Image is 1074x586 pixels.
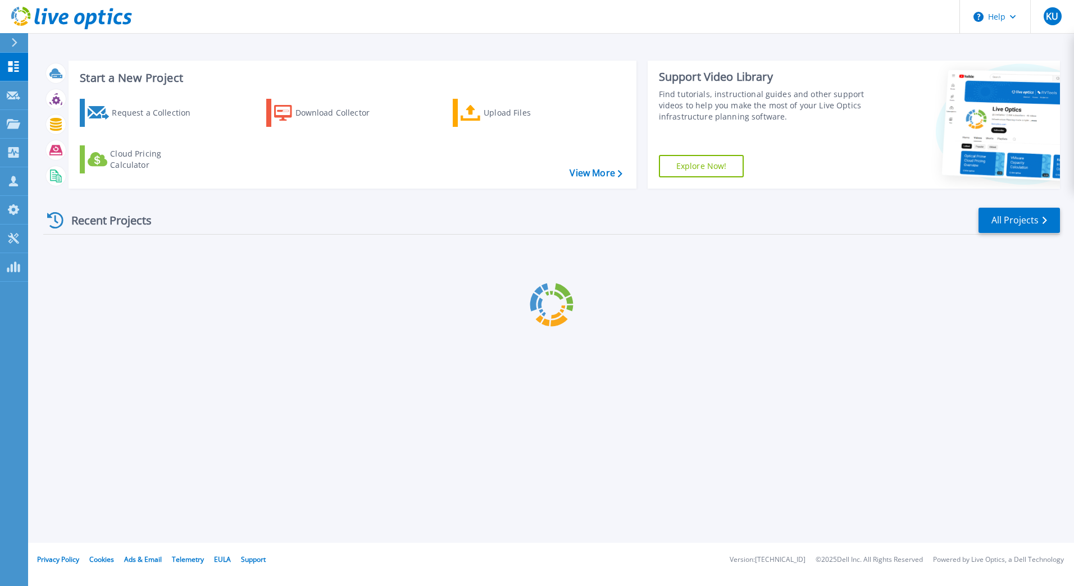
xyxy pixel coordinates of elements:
[1046,12,1058,21] span: KU
[37,555,79,564] a: Privacy Policy
[124,555,162,564] a: Ads & Email
[241,555,266,564] a: Support
[110,148,200,171] div: Cloud Pricing Calculator
[659,89,869,122] div: Find tutorials, instructional guides and other support videos to help you make the most of your L...
[484,102,574,124] div: Upload Files
[43,207,167,234] div: Recent Projects
[730,556,805,564] li: Version: [TECHNICAL_ID]
[453,99,578,127] a: Upload Files
[80,99,205,127] a: Request a Collection
[80,72,622,84] h3: Start a New Project
[266,99,392,127] a: Download Collector
[659,70,869,84] div: Support Video Library
[816,556,923,564] li: © 2025 Dell Inc. All Rights Reserved
[659,155,744,177] a: Explore Now!
[89,555,114,564] a: Cookies
[172,555,204,564] a: Telemetry
[112,102,202,124] div: Request a Collection
[214,555,231,564] a: EULA
[979,208,1060,233] a: All Projects
[80,145,205,173] a: Cloud Pricing Calculator
[933,556,1064,564] li: Powered by Live Optics, a Dell Technology
[295,102,385,124] div: Download Collector
[570,168,622,178] a: View More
